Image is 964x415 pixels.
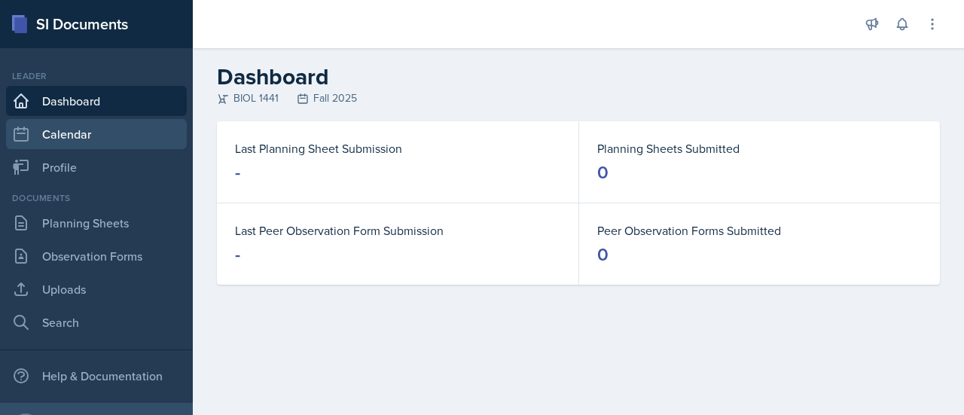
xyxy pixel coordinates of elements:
[235,221,560,240] dt: Last Peer Observation Form Submission
[6,152,187,182] a: Profile
[6,191,187,205] div: Documents
[597,243,609,267] div: 0
[597,139,922,157] dt: Planning Sheets Submitted
[6,208,187,238] a: Planning Sheets
[6,361,187,391] div: Help & Documentation
[6,69,187,83] div: Leader
[6,274,187,304] a: Uploads
[6,119,187,149] a: Calendar
[235,243,240,267] div: -
[217,63,940,90] h2: Dashboard
[235,160,240,185] div: -
[597,160,609,185] div: 0
[6,307,187,337] a: Search
[6,241,187,271] a: Observation Forms
[217,90,940,106] div: BIOL 1441 Fall 2025
[6,86,187,116] a: Dashboard
[235,139,560,157] dt: Last Planning Sheet Submission
[597,221,922,240] dt: Peer Observation Forms Submitted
